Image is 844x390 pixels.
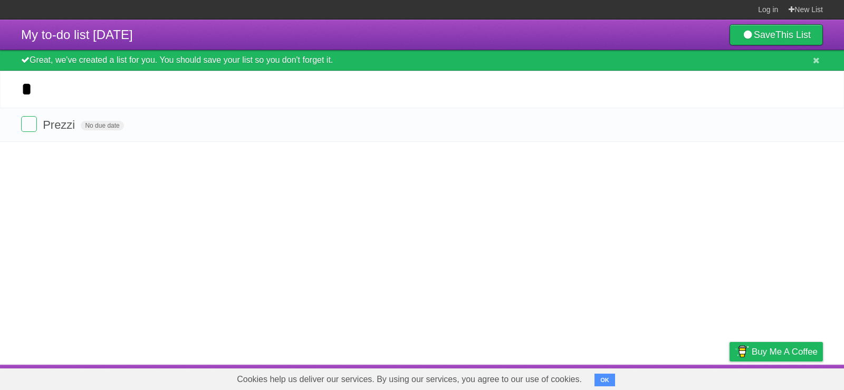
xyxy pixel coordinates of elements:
[594,374,615,386] button: OK
[730,342,823,362] a: Buy me a coffee
[730,24,823,45] a: SaveThis List
[756,367,823,387] a: Suggest a feature
[775,30,811,40] b: This List
[624,367,667,387] a: Developers
[21,27,133,42] span: My to-do list [DATE]
[226,369,592,390] span: Cookies help us deliver our services. By using our services, you agree to our use of cookies.
[735,343,749,360] img: Buy me a coffee
[43,118,78,131] span: Prezzi
[716,367,743,387] a: Privacy
[81,121,123,130] span: No due date
[589,367,611,387] a: About
[752,343,818,361] span: Buy me a coffee
[21,116,37,132] label: Done
[680,367,703,387] a: Terms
